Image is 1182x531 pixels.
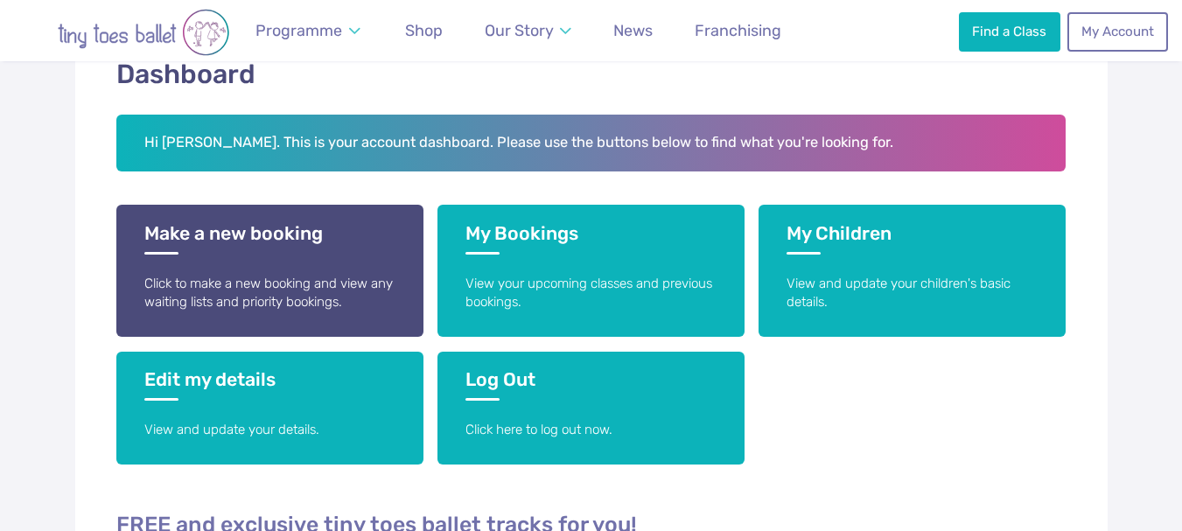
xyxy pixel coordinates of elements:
a: Make a new booking Click to make a new booking and view any waiting lists and priority bookings. [116,205,423,337]
h1: Dashboard [116,56,1067,94]
img: tiny toes ballet [21,9,266,56]
a: Programme [248,11,368,51]
span: Our Story [485,21,554,39]
h3: My Bookings [465,222,717,255]
span: Programme [255,21,342,39]
span: Franchising [695,21,781,39]
span: News [613,21,653,39]
span: Shop [405,21,443,39]
a: Shop [397,11,451,51]
a: News [605,11,661,51]
h3: Edit my details [144,368,395,401]
h3: Make a new booking [144,222,395,255]
a: My Account [1067,12,1167,51]
a: Our Story [477,11,580,51]
a: My Children View and update your children's basic details. [759,205,1066,337]
h3: My Children [787,222,1038,255]
p: Click to make a new booking and view any waiting lists and priority bookings. [144,275,395,312]
p: View your upcoming classes and previous bookings. [465,275,717,312]
h3: Log Out [465,368,717,401]
p: View and update your children's basic details. [787,275,1038,312]
a: Log Out Click here to log out now. [437,352,745,465]
h2: Hi [PERSON_NAME]. This is your account dashboard. Please use the buttons below to find what you'r... [116,115,1067,172]
p: Click here to log out now. [465,421,717,439]
a: Find a Class [959,12,1060,51]
p: View and update your details. [144,421,395,439]
a: Franchising [687,11,789,51]
a: Edit my details View and update your details. [116,352,423,465]
a: My Bookings View your upcoming classes and previous bookings. [437,205,745,337]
